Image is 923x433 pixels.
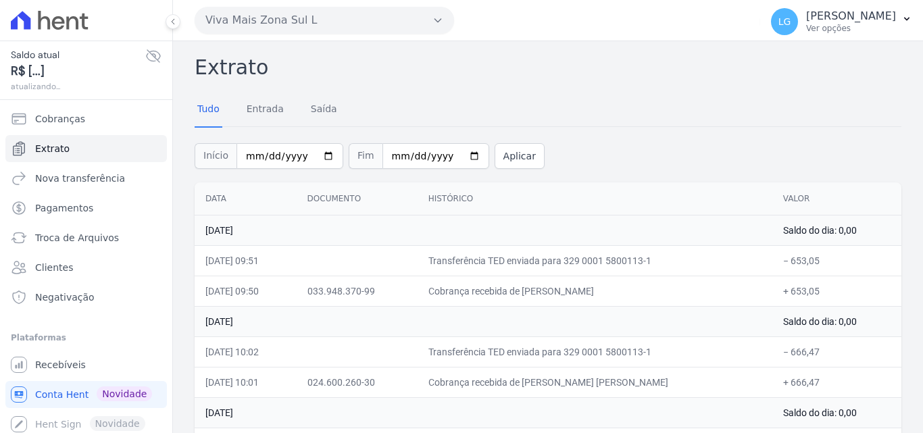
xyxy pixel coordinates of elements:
[772,397,901,428] td: Saldo do dia: 0,00
[772,367,901,397] td: + 666,47
[772,215,901,245] td: Saldo do dia: 0,00
[195,397,772,428] td: [DATE]
[772,276,901,306] td: + 653,05
[418,276,772,306] td: Cobrança recebida de [PERSON_NAME]
[97,386,152,401] span: Novidade
[195,245,297,276] td: [DATE] 09:51
[195,143,236,169] span: Início
[195,306,772,336] td: [DATE]
[418,182,772,215] th: Histórico
[5,284,167,311] a: Negativação
[5,195,167,222] a: Pagamentos
[195,182,297,215] th: Data
[495,143,545,169] button: Aplicar
[778,17,791,26] span: LG
[35,358,86,372] span: Recebíveis
[297,182,418,215] th: Documento
[35,201,93,215] span: Pagamentos
[195,215,772,245] td: [DATE]
[195,336,297,367] td: [DATE] 10:02
[418,336,772,367] td: Transferência TED enviada para 329 0001 5800113-1
[418,367,772,397] td: Cobrança recebida de [PERSON_NAME] [PERSON_NAME]
[195,367,297,397] td: [DATE] 10:01
[195,7,454,34] button: Viva Mais Zona Sul L
[308,93,340,128] a: Saída
[760,3,923,41] button: LG [PERSON_NAME] Ver opções
[297,276,418,306] td: 033.948.370-99
[35,142,70,155] span: Extrato
[806,9,896,23] p: [PERSON_NAME]
[5,224,167,251] a: Troca de Arquivos
[11,80,145,93] span: atualizando...
[195,93,222,128] a: Tudo
[5,351,167,378] a: Recebíveis
[35,231,119,245] span: Troca de Arquivos
[772,245,901,276] td: − 653,05
[5,381,167,408] a: Conta Hent Novidade
[195,276,297,306] td: [DATE] 09:50
[349,143,382,169] span: Fim
[418,245,772,276] td: Transferência TED enviada para 329 0001 5800113-1
[35,261,73,274] span: Clientes
[772,336,901,367] td: − 666,47
[195,52,901,82] h2: Extrato
[772,182,901,215] th: Valor
[35,388,89,401] span: Conta Hent
[5,135,167,162] a: Extrato
[5,105,167,132] a: Cobranças
[297,367,418,397] td: 024.600.260-30
[11,62,145,80] span: R$ [...]
[5,254,167,281] a: Clientes
[806,23,896,34] p: Ver opções
[5,165,167,192] a: Nova transferência
[244,93,286,128] a: Entrada
[35,112,85,126] span: Cobranças
[772,306,901,336] td: Saldo do dia: 0,00
[35,290,95,304] span: Negativação
[35,172,125,185] span: Nova transferência
[11,330,161,346] div: Plataformas
[11,48,145,62] span: Saldo atual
